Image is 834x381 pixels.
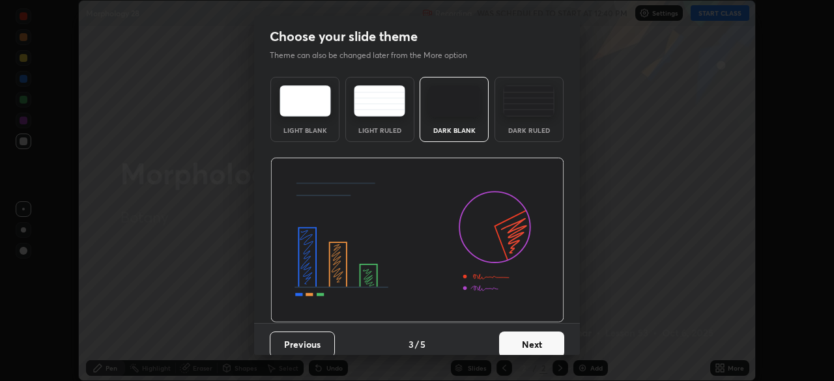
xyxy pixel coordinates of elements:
div: Light Ruled [354,127,406,134]
div: Dark Blank [428,127,480,134]
div: Light Blank [279,127,331,134]
button: Next [499,332,564,358]
h4: 3 [409,337,414,351]
h2: Choose your slide theme [270,28,418,45]
img: lightRuledTheme.5fabf969.svg [354,85,405,117]
img: lightTheme.e5ed3b09.svg [280,85,331,117]
img: darkThemeBanner.d06ce4a2.svg [270,158,564,323]
h4: / [415,337,419,351]
button: Previous [270,332,335,358]
p: Theme can also be changed later from the More option [270,49,481,61]
img: darkTheme.f0cc69e5.svg [429,85,480,117]
div: Dark Ruled [503,127,555,134]
h4: 5 [420,337,425,351]
img: darkRuledTheme.de295e13.svg [503,85,554,117]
